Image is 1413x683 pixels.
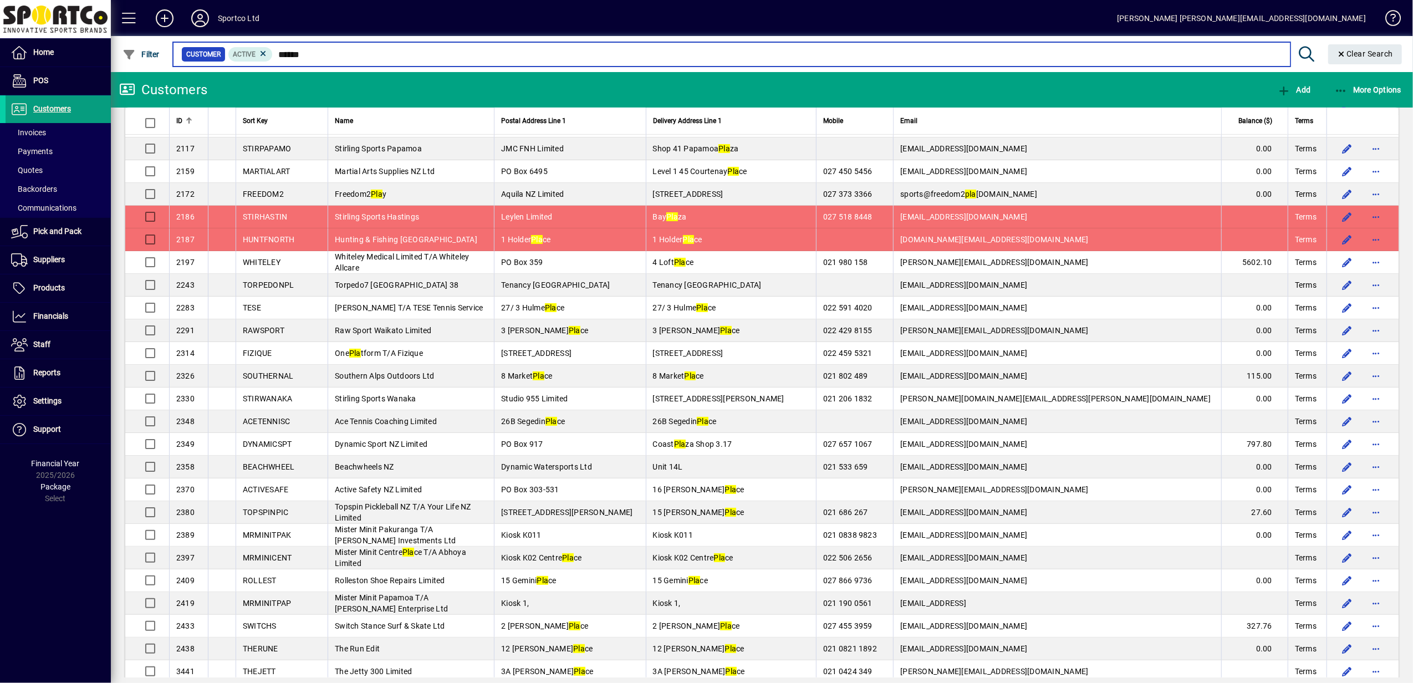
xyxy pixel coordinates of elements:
span: Stirling Sports Hastings [335,212,419,221]
span: Level 1 45 Courtenay ce [653,167,747,176]
button: Clear [1328,44,1402,64]
button: Edit [1338,640,1356,657]
span: Settings [33,396,62,405]
span: 2330 [176,394,195,403]
td: 0.00 [1221,160,1288,183]
span: 027 450 5456 [823,167,873,176]
button: Edit [1338,594,1356,612]
div: Mobile [823,115,886,127]
span: [PERSON_NAME][EMAIL_ADDRESS][DOMAIN_NAME] [900,485,1088,494]
span: [PERSON_NAME][EMAIL_ADDRESS][DOMAIN_NAME] [900,326,1088,335]
span: Kiosk K02 Centre ce [501,553,581,562]
span: [EMAIL_ADDRESS][DOMAIN_NAME] [900,349,1027,358]
button: Edit [1338,253,1356,271]
div: Sportco Ltd [218,9,259,27]
span: 2358 [176,462,195,471]
span: Terms [1295,188,1317,200]
span: 022 429 8155 [823,326,873,335]
a: POS [6,67,111,95]
span: ID [176,115,182,127]
button: More options [1367,458,1385,476]
em: Pla [402,548,414,557]
span: Financial Year [32,459,80,468]
td: 0.00 [1221,319,1288,342]
button: Edit [1338,458,1356,476]
span: Reports [33,368,60,377]
button: More options [1367,344,1385,362]
span: Terms [1295,575,1317,586]
span: Balance ($) [1238,115,1272,127]
span: [EMAIL_ADDRESS][DOMAIN_NAME] [900,371,1027,380]
span: 27/ 3 Hulme ce [501,303,564,312]
span: 8 Market ce [501,371,552,380]
em: Pla [725,508,737,517]
span: Martial Arts Supplies NZ Ltd [335,167,435,176]
button: Edit [1338,117,1356,135]
button: More options [1367,117,1385,135]
span: Dynamic Watersports Ltd [501,462,592,471]
em: Pla [545,303,557,312]
span: [EMAIL_ADDRESS][DOMAIN_NAME] [900,303,1027,312]
span: 8 Market ce [653,371,704,380]
span: Quotes [11,166,43,175]
em: Pla [371,190,382,198]
a: Support [6,416,111,444]
td: 0.00 [1221,137,1288,160]
span: 021 686 267 [823,508,868,517]
span: Freedom2 y [335,190,386,198]
span: 2172 [176,190,195,198]
span: Bay za [653,212,687,221]
span: Ace Tennis Coaching Limited [335,417,437,426]
span: 4 Loft ce [653,258,694,267]
em: Pla [533,371,544,380]
div: ID [176,115,201,127]
span: 2187 [176,235,195,244]
span: Terms [1295,507,1317,518]
span: Kiosk K011 [501,531,542,539]
span: 2243 [176,281,195,289]
span: Terms [1295,484,1317,495]
button: More options [1367,231,1385,248]
div: [PERSON_NAME] [PERSON_NAME][EMAIL_ADDRESS][DOMAIN_NAME] [1117,9,1366,27]
span: 2349 [176,440,195,448]
button: More options [1367,276,1385,294]
span: sports@freedom2 [DOMAIN_NAME] [900,190,1037,198]
span: Add [1277,85,1310,94]
span: 27/ 3 Hulme ce [653,303,716,312]
span: TORPEDONPL [243,281,294,289]
td: 0.00 [1221,524,1288,547]
button: Edit [1338,390,1356,407]
span: JMC FNH Limited [501,144,564,153]
span: TOPSPINPIC [243,508,289,517]
span: 2117 [176,144,195,153]
span: PO Box 303-531 [501,485,559,494]
span: Terms [1295,529,1317,541]
a: Financials [6,303,111,330]
td: 0.00 [1221,478,1288,501]
span: MRMINITPAK [243,531,292,539]
span: Financials [33,312,68,320]
span: Invoices [11,128,46,137]
span: 2197 [176,258,195,267]
span: Raw Sport Waikato Limited [335,326,431,335]
button: Edit [1338,231,1356,248]
span: 2326 [176,371,195,380]
button: Edit [1338,185,1356,203]
mat-chip: Activation Status: Active [228,47,273,62]
a: Suppliers [6,246,111,274]
button: More options [1367,253,1385,271]
a: Payments [6,142,111,161]
a: Quotes [6,161,111,180]
button: More options [1367,435,1385,453]
em: Pla [674,440,686,448]
button: Edit [1338,276,1356,294]
span: Terms [1295,234,1317,245]
span: Terms [1295,166,1317,177]
span: 2380 [176,508,195,517]
button: More options [1367,412,1385,430]
span: Hunting & Fishing [GEOGRAPHIC_DATA] [335,235,477,244]
button: Edit [1338,503,1356,521]
span: Active Safety NZ Limited [335,485,422,494]
button: Edit [1338,344,1356,362]
em: Pla [531,235,543,244]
